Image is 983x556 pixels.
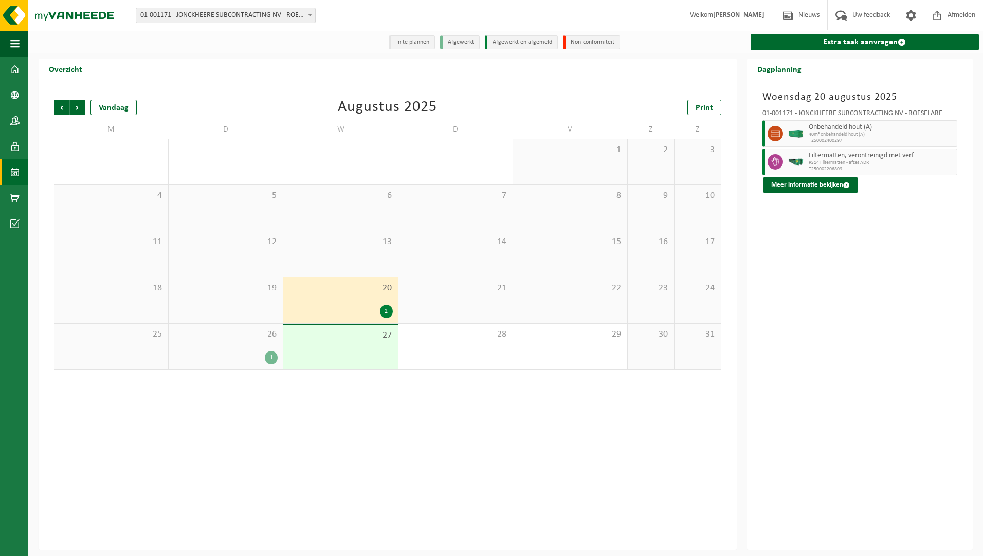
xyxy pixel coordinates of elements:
[809,132,954,138] span: 40m³ onbehandeld hout (A)
[696,104,713,112] span: Print
[5,533,172,556] iframe: chat widget
[380,305,393,318] div: 2
[762,110,957,120] div: 01-001171 - JONCKHEERE SUBCONTRACTING NV - ROESELARE
[60,329,163,340] span: 25
[60,236,163,248] span: 11
[54,120,169,139] td: M
[70,100,85,115] span: Volgende
[174,329,278,340] span: 26
[440,35,480,49] li: Afgewerkt
[518,283,622,294] span: 22
[809,166,954,172] span: T250002206809
[518,329,622,340] span: 29
[563,35,620,49] li: Non-conformiteit
[762,89,957,105] h3: Woensdag 20 augustus 2025
[763,177,858,193] button: Meer informatie bekijken
[288,283,392,294] span: 20
[513,120,628,139] td: V
[680,283,716,294] span: 24
[398,120,513,139] td: D
[788,158,804,166] img: HK-RS-14-GN-00
[174,190,278,201] span: 5
[633,283,669,294] span: 23
[518,236,622,248] span: 15
[136,8,316,23] span: 01-001171 - JONCKHEERE SUBCONTRACTING NV - ROESELARE
[283,120,398,139] td: W
[174,283,278,294] span: 19
[809,152,954,160] span: Filtermatten, verontreinigd met verf
[265,351,278,364] div: 1
[809,123,954,132] span: Onbehandeld hout (A)
[404,329,507,340] span: 28
[518,190,622,201] span: 8
[747,59,812,79] h2: Dagplanning
[288,190,392,201] span: 6
[633,190,669,201] span: 9
[633,144,669,156] span: 2
[518,144,622,156] span: 1
[680,329,716,340] span: 31
[713,11,764,19] strong: [PERSON_NAME]
[809,160,954,166] span: RS14 Filtermatten - afzet ADR
[288,330,392,341] span: 27
[485,35,558,49] li: Afgewerkt en afgemeld
[90,100,137,115] div: Vandaag
[338,100,437,115] div: Augustus 2025
[54,100,69,115] span: Vorige
[680,190,716,201] span: 10
[389,35,435,49] li: In te plannen
[136,8,315,23] span: 01-001171 - JONCKHEERE SUBCONTRACTING NV - ROESELARE
[687,100,721,115] a: Print
[675,120,721,139] td: Z
[628,120,675,139] td: Z
[169,120,283,139] td: D
[788,130,804,138] img: HK-XC-40-GN-00
[39,59,93,79] h2: Overzicht
[404,283,507,294] span: 21
[404,190,507,201] span: 7
[751,34,979,50] a: Extra taak aanvragen
[288,236,392,248] span: 13
[174,236,278,248] span: 12
[404,236,507,248] span: 14
[680,144,716,156] span: 3
[633,329,669,340] span: 30
[809,138,954,144] span: T250002400297
[680,236,716,248] span: 17
[60,190,163,201] span: 4
[60,283,163,294] span: 18
[633,236,669,248] span: 16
